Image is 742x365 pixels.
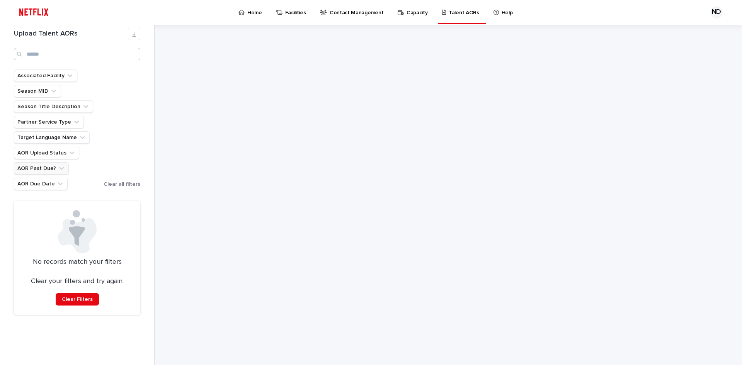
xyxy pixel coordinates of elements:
[710,6,723,19] div: ND
[23,258,131,267] p: No records match your filters
[14,85,61,97] button: Season MID
[14,178,68,190] button: AOR Due Date
[14,116,84,128] button: Partner Service Type
[100,178,140,190] button: Clear all filters
[104,182,140,187] span: Clear all filters
[14,48,140,60] input: Search
[14,162,69,175] button: AOR Past Due?
[14,70,77,82] button: Associated Facility
[15,5,52,20] img: ifQbXi3ZQGMSEF7WDB7W
[14,30,128,38] h1: Upload Talent AORs
[56,293,99,306] button: Clear Filters
[14,147,79,159] button: AOR Upload Status
[14,100,93,113] button: Season Title Description
[31,277,124,286] p: Clear your filters and try again.
[14,131,90,144] button: Target Language Name
[62,297,93,302] span: Clear Filters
